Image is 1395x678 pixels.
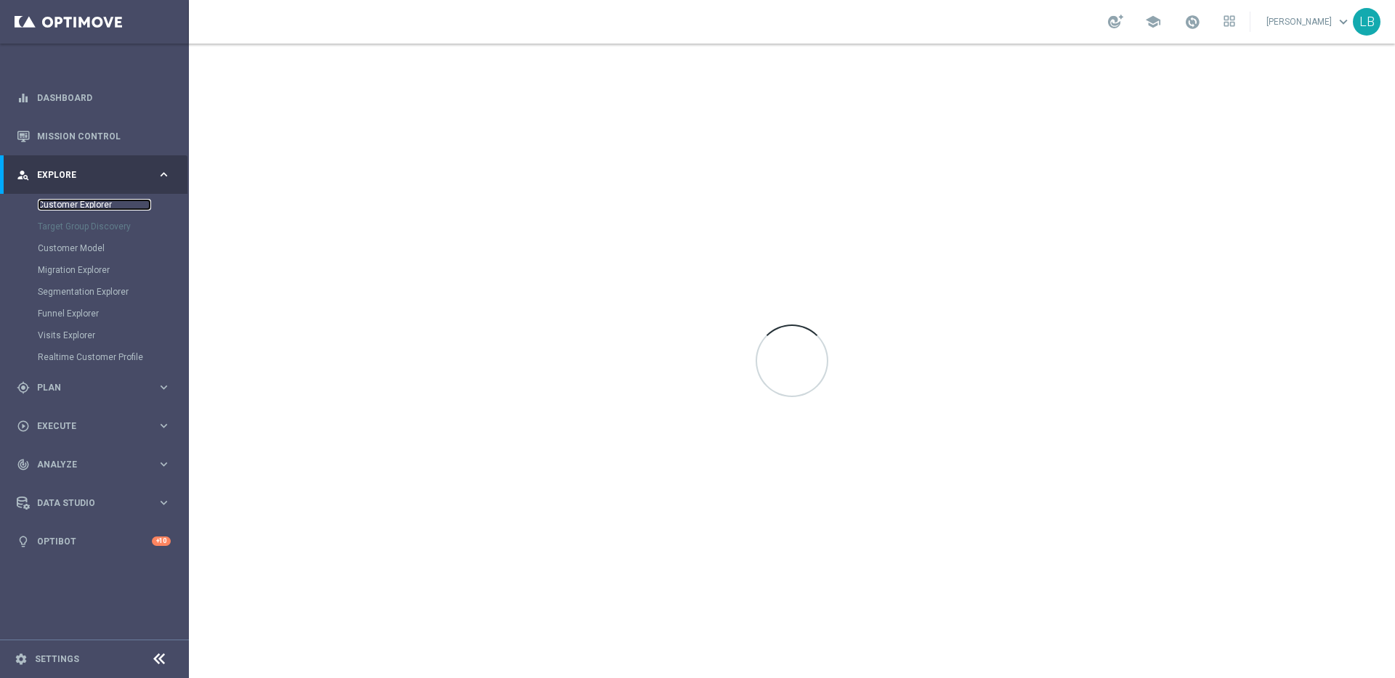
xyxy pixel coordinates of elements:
span: Data Studio [37,499,157,507]
div: +10 [152,536,171,546]
i: lightbulb [17,535,30,548]
i: person_search [17,168,30,181]
div: Target Group Discovery [38,216,187,237]
button: Mission Control [16,131,171,142]
a: Mission Control [37,117,171,155]
span: Analyze [37,460,157,469]
span: keyboard_arrow_down [1335,14,1351,30]
span: school [1145,14,1161,30]
div: Customer Explorer [38,194,187,216]
div: Analyze [17,458,157,471]
a: Funnel Explorer [38,308,151,319]
button: lightbulb Optibot +10 [16,536,171,547]
span: Explore [37,171,157,179]
div: Realtime Customer Profile [38,346,187,368]
div: Plan [17,381,157,394]
span: Plan [37,383,157,392]
a: Migration Explorer [38,264,151,276]
a: [PERSON_NAME]keyboard_arrow_down [1265,11,1353,33]
a: Dashboard [37,78,171,117]
div: Funnel Explorer [38,303,187,324]
div: Data Studio [17,497,157,510]
i: keyboard_arrow_right [157,496,171,510]
i: keyboard_arrow_right [157,419,171,433]
button: equalizer Dashboard [16,92,171,104]
i: settings [15,653,28,666]
div: Dashboard [17,78,171,117]
i: equalizer [17,91,30,105]
button: person_search Explore keyboard_arrow_right [16,169,171,181]
a: Visits Explorer [38,330,151,341]
span: Execute [37,422,157,430]
div: Mission Control [17,117,171,155]
div: Customer Model [38,237,187,259]
div: Execute [17,420,157,433]
div: Migration Explorer [38,259,187,281]
div: Optibot [17,522,171,560]
div: Visits Explorer [38,324,187,346]
button: gps_fixed Plan keyboard_arrow_right [16,382,171,393]
a: Settings [35,655,79,663]
i: keyboard_arrow_right [157,380,171,394]
i: gps_fixed [17,381,30,394]
div: Segmentation Explorer [38,281,187,303]
i: keyboard_arrow_right [157,168,171,181]
button: Data Studio keyboard_arrow_right [16,497,171,509]
i: play_circle_outline [17,420,30,433]
button: track_changes Analyze keyboard_arrow_right [16,459,171,470]
div: Explore [17,168,157,181]
a: Customer Model [38,242,151,254]
a: Realtime Customer Profile [38,351,151,363]
i: track_changes [17,458,30,471]
a: Optibot [37,522,152,560]
div: LB [1353,8,1380,36]
a: Segmentation Explorer [38,286,151,298]
a: Customer Explorer [38,199,151,211]
i: keyboard_arrow_right [157,457,171,471]
button: play_circle_outline Execute keyboard_arrow_right [16,420,171,432]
